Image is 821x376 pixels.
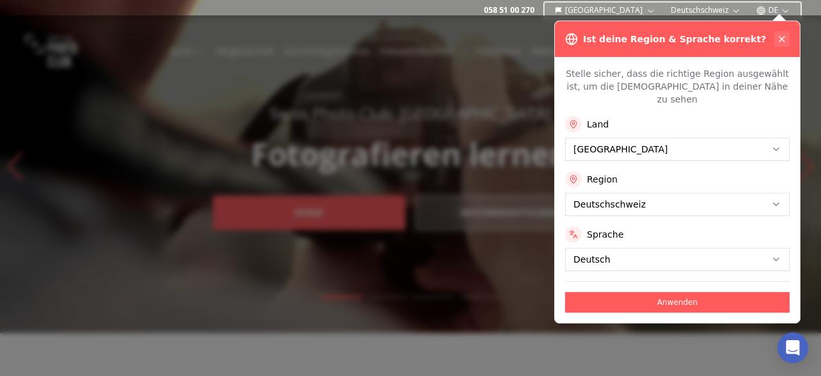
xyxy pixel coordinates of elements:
button: [GEOGRAPHIC_DATA] [550,3,661,18]
button: Anwenden [565,292,790,313]
p: Stelle sicher, dass die richtige Region ausgewählt ist, um die [DEMOGRAPHIC_DATA] in deiner Nähe ... [565,67,790,106]
label: Land [587,118,609,131]
label: Sprache [587,228,623,241]
a: 058 51 00 270 [484,5,534,15]
label: Region [587,173,618,186]
h3: Ist deine Region & Sprache korrekt? [583,33,766,45]
button: Deutschschweiz [666,3,746,18]
button: DE [751,3,795,18]
div: Open Intercom Messenger [777,332,808,363]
